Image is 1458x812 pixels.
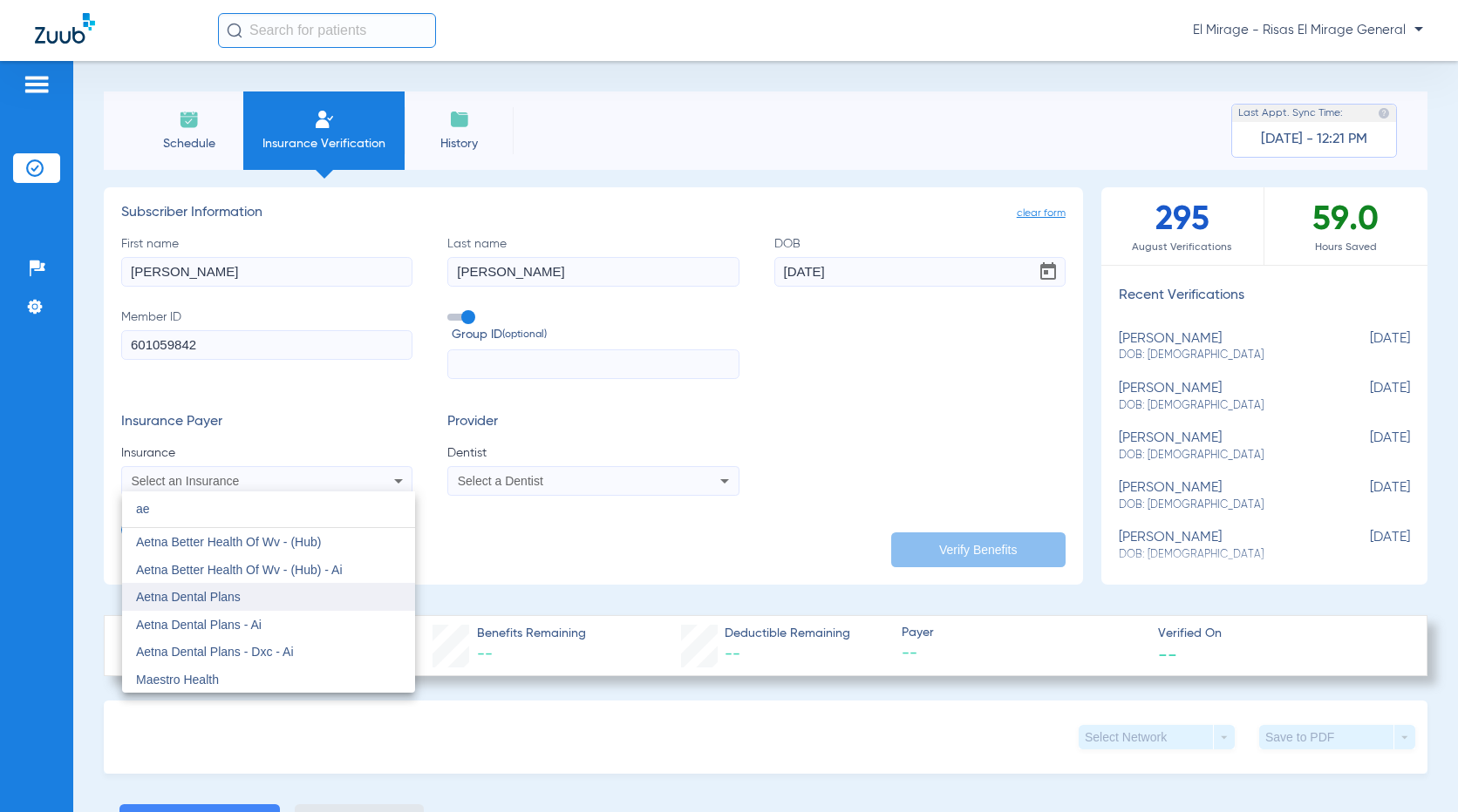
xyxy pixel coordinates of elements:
span: Aetna Dental Plans - Dxc - Ai [136,645,294,659]
span: Aetna Better Health Of Wv - (Hub) - Ai [136,563,343,577]
span: Maestro Health [136,673,219,687]
span: Aetna Better Health Of Wv - (Hub) [136,535,321,549]
input: dropdown search [122,491,415,527]
span: Aetna Dental Plans - Ai [136,618,262,632]
span: Aetna Dental Plans [136,590,241,604]
iframe: Chat Widget [1371,728,1458,812]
